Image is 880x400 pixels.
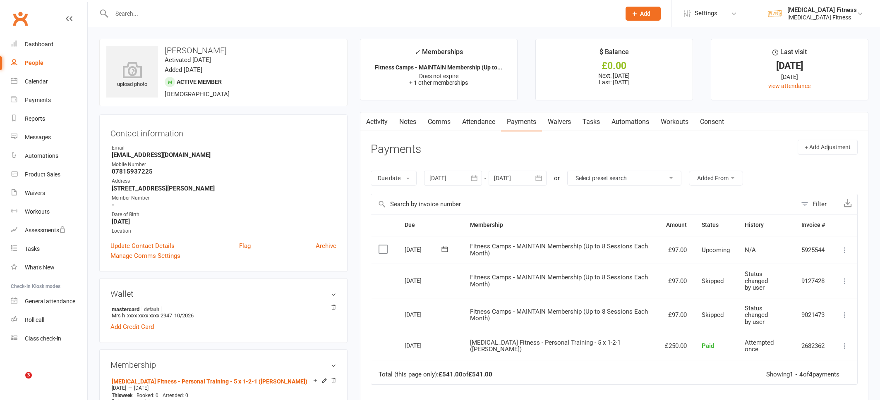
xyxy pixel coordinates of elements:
div: Last visit [772,47,807,62]
div: or [554,173,560,183]
span: N/A [745,246,756,254]
a: General attendance kiosk mode [11,292,87,311]
a: Archive [316,241,336,251]
div: [MEDICAL_DATA] Fitness [787,14,857,21]
div: £0.00 [543,62,685,70]
a: Notes [393,112,422,131]
strong: 1 - 4 [790,371,803,378]
a: Product Sales [11,165,87,184]
td: 2682362 [794,332,832,360]
span: Status changed by user [745,270,768,291]
a: Update Contact Details [110,241,175,251]
span: [DATE] [112,385,126,391]
strong: £541.00 [468,371,492,378]
span: 3 [25,372,32,379]
h3: Wallet [110,289,336,298]
a: Waivers [11,184,87,202]
div: [MEDICAL_DATA] Fitness [787,6,857,14]
a: Flag [239,241,251,251]
a: Assessments [11,221,87,240]
div: Total (this page only): of [379,371,492,378]
a: Workouts [11,202,87,221]
span: 10/2026 [174,312,194,319]
a: Tasks [577,112,606,131]
div: — [110,385,336,391]
div: Payments [25,97,51,103]
div: Product Sales [25,171,60,178]
div: [DATE] [405,308,443,321]
span: Fitness Camps - MAINTAIN Membership (Up to 8 Sessions Each Month) [470,274,648,288]
div: Date of Birth [112,211,336,219]
a: Clubworx [10,8,31,29]
div: Messages [25,134,51,140]
time: Added [DATE] [165,66,202,74]
button: Filter [797,194,838,214]
a: Waivers [542,112,577,131]
td: 9021473 [794,298,832,332]
div: Reports [25,115,45,122]
span: Paid [702,342,714,350]
span: Settings [695,4,717,23]
a: Activity [360,112,393,131]
span: [MEDICAL_DATA] Fitness - Personal Training - 5 x 1-2-1 ([PERSON_NAME]) [470,339,621,353]
strong: [EMAIL_ADDRESS][DOMAIN_NAME] [112,151,336,159]
th: Status [694,214,737,236]
span: Fitness Camps - MAINTAIN Membership (Up to 8 Sessions Each Month) [470,243,648,257]
td: £97.00 [657,298,694,332]
a: Dashboard [11,35,87,54]
strong: £541.00 [439,371,463,378]
span: Active member [177,79,222,85]
span: Skipped [702,277,724,285]
a: view attendance [768,83,810,89]
div: Email [112,144,336,152]
iframe: Intercom live chat [8,372,28,392]
a: [MEDICAL_DATA] Fitness - Personal Training - 5 x 1-2-1 ([PERSON_NAME]) [112,378,307,385]
span: Does not expire [419,73,458,79]
div: Mobile Number [112,161,336,169]
h3: Contact information [110,126,336,138]
td: £97.00 [657,236,694,264]
img: thumb_image1569280052.png [767,5,783,22]
span: Upcoming [702,246,730,254]
i: ✓ [415,48,420,56]
div: [DATE] [405,243,443,256]
div: [DATE] [405,339,443,352]
span: Attended: 0 [163,393,188,398]
span: Skipped [702,311,724,319]
div: People [25,60,43,66]
th: Invoice # [794,214,832,236]
a: Payments [501,112,542,131]
span: This [112,393,121,398]
li: Mrs h [110,305,336,320]
strong: [DATE] [112,218,336,225]
p: Next: [DATE] Last: [DATE] [543,72,685,86]
a: Roll call [11,311,87,329]
td: 5925544 [794,236,832,264]
th: History [737,214,794,236]
div: Tasks [25,245,40,252]
a: Workouts [655,112,694,131]
th: Membership [463,214,657,236]
div: upload photo [106,62,158,89]
a: Manage Comms Settings [110,251,180,261]
div: Waivers [25,190,45,196]
button: Add [626,7,661,21]
span: Add [640,10,650,17]
a: Automations [11,147,87,165]
span: Status changed by user [745,305,768,326]
a: What's New [11,258,87,277]
a: Messages [11,128,87,147]
div: Automations [25,152,58,159]
input: Search by invoice number [371,194,797,214]
div: $ Balance [599,47,629,62]
div: Address [112,177,336,185]
th: Due [397,214,463,236]
div: Assessments [25,227,66,233]
a: Payments [11,91,87,110]
a: Calendar [11,72,87,91]
span: Booked: 0 [137,393,158,398]
td: £250.00 [657,332,694,360]
button: Added From [689,171,743,186]
span: Fitness Camps - MAINTAIN Membership (Up to 8 Sessions Each Month) [470,308,648,322]
div: [DATE] [719,62,861,70]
